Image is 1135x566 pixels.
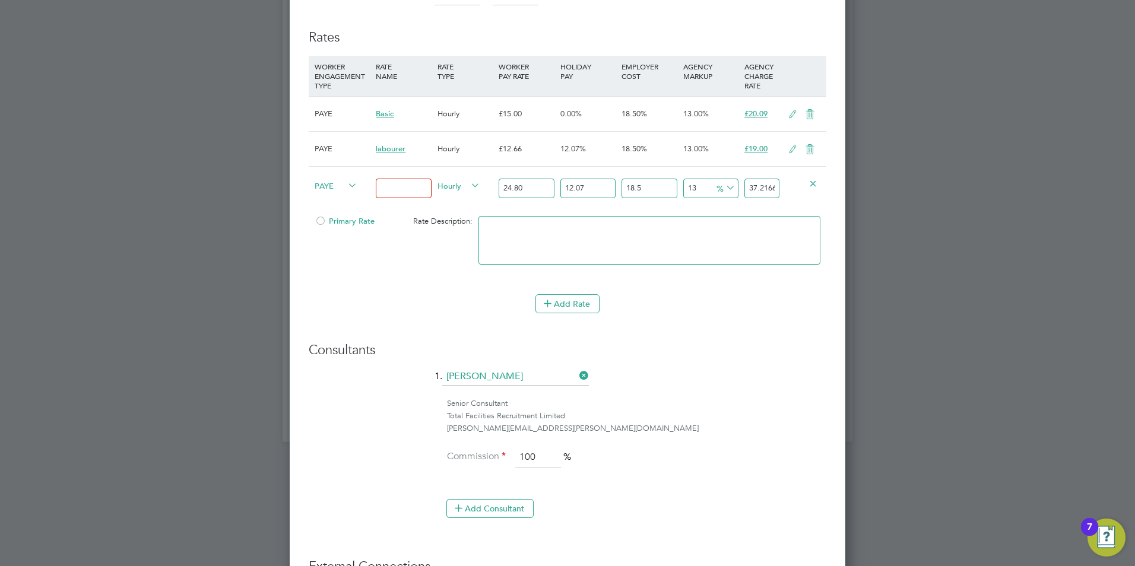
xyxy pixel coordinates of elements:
[496,132,557,166] div: £12.66
[496,56,557,87] div: WORKER PAY RATE
[376,109,394,119] span: Basic
[535,294,600,313] button: Add Rate
[435,56,496,87] div: RATE TYPE
[312,56,373,96] div: WORKER ENGAGEMENT TYPE
[683,109,709,119] span: 13.00%
[619,56,680,87] div: EMPLOYER COST
[447,410,826,422] div: Total Facilities Recruitment Limited
[376,144,405,154] span: labourer
[1088,519,1126,557] button: Open Resource Center, 7 new notifications
[446,499,534,518] button: Add Consultant
[744,109,768,119] span: £20.09
[373,56,434,87] div: RATE NAME
[435,132,496,166] div: Hourly
[741,56,782,96] div: AGENCY CHARGE RATE
[496,97,557,131] div: £15.00
[312,132,373,166] div: PAYE
[447,398,826,410] div: Senior Consultant
[315,179,357,192] span: PAYE
[446,450,506,463] label: Commission
[712,181,737,194] span: %
[560,144,586,154] span: 12.07%
[447,422,826,435] div: [PERSON_NAME][EMAIL_ADDRESS][PERSON_NAME][DOMAIN_NAME]
[622,109,647,119] span: 18.50%
[309,17,826,46] h3: Rates
[413,216,473,226] span: Rate Description:
[309,368,826,398] li: 1.
[312,97,373,131] div: PAYE
[1087,527,1092,542] div: 7
[309,342,826,359] h3: Consultants
[435,97,496,131] div: Hourly
[622,144,647,154] span: 18.50%
[563,451,571,463] span: %
[680,56,741,87] div: AGENCY MARKUP
[442,368,589,386] input: Search for...
[437,179,480,192] span: Hourly
[744,144,768,154] span: £19.00
[560,109,582,119] span: 0.00%
[315,216,375,226] span: Primary Rate
[557,56,619,87] div: HOLIDAY PAY
[683,144,709,154] span: 13.00%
